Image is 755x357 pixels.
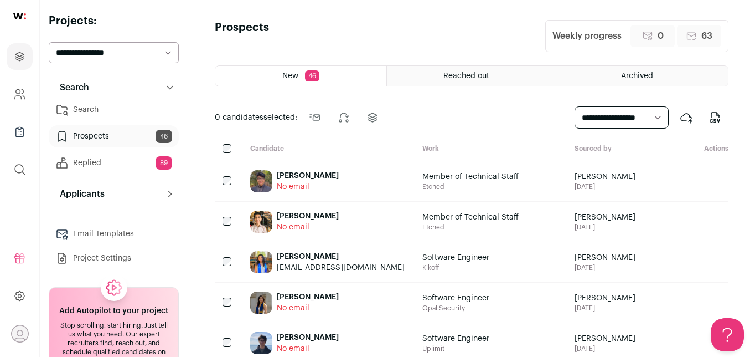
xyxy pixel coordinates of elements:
[305,70,319,81] span: 46
[422,293,489,304] span: Software Engineer
[621,72,653,80] span: Archived
[277,222,339,233] div: No email
[250,251,272,273] img: cb942f4d5e3919e6be0c918562301026d670e7b993e697f524fd6bf60618a8fe
[7,81,33,108] a: Company and ATS Settings
[49,152,179,174] a: Replied89
[566,144,644,155] div: Sourced by
[658,29,664,43] span: 0
[277,211,339,222] div: [PERSON_NAME]
[49,247,179,269] a: Project Settings
[241,144,413,155] div: Candidate
[422,182,519,191] span: Etched
[422,252,489,263] span: Software Engineer
[422,333,489,344] span: Software Engineer
[277,292,339,303] div: [PERSON_NAME]
[277,332,339,343] div: [PERSON_NAME]
[215,114,263,121] span: 0 candidates
[422,212,519,223] span: Member of Technical Staff
[215,112,297,123] span: selected:
[277,262,405,273] div: [EMAIL_ADDRESS][DOMAIN_NAME]
[277,251,405,262] div: [PERSON_NAME]
[575,212,635,223] span: [PERSON_NAME]
[701,29,712,43] span: 63
[557,66,728,86] a: Archived
[277,303,339,314] div: No email
[422,263,489,272] span: Kikoff
[575,304,635,313] span: [DATE]
[644,144,728,155] div: Actions
[59,305,168,317] h2: Add Autopilot to your project
[49,99,179,121] a: Search
[673,104,700,131] button: Export to ATS
[413,144,566,155] div: Work
[49,125,179,147] a: Prospects46
[7,119,33,145] a: Company Lists
[156,130,172,143] span: 46
[575,333,635,344] span: [PERSON_NAME]
[575,293,635,304] span: [PERSON_NAME]
[575,252,635,263] span: [PERSON_NAME]
[250,211,272,233] img: 0a5ad8aa94e3a918c182c06a83983b399498d95a23507a9119a0e3489f38c455
[443,72,489,80] span: Reached out
[49,183,179,205] button: Applicants
[277,170,339,181] div: [PERSON_NAME]
[53,187,105,201] p: Applicants
[49,76,179,99] button: Search
[282,72,298,80] span: New
[49,223,179,245] a: Email Templates
[422,223,519,232] span: Etched
[277,181,339,192] div: No email
[711,318,744,351] iframe: Help Scout Beacon - Open
[7,43,33,70] a: Projects
[49,13,179,29] h2: Projects:
[702,104,728,131] button: Export to CSV
[250,292,272,314] img: 0af4c70ac66e0ceea3630cc00241ff2b02b1dd75dc556c2a41bc8d99d947a1c6.jpg
[422,344,489,353] span: Uplimit
[575,171,635,182] span: [PERSON_NAME]
[156,156,172,170] span: 89
[250,332,272,354] img: ea92320c0c3a58eb0cbb7074d0a0ed1beca86e2154bbd95480d2a40f320f9cd3
[387,66,557,86] a: Reached out
[250,170,272,192] img: 7b7de746bf84a5dad795890e40b51e3341eab0ada83927f5fa1e4d9c09bd5bfd
[575,344,635,353] span: [DATE]
[422,304,489,313] span: Opal Security
[11,325,29,343] button: Open dropdown
[277,343,339,354] div: No email
[53,81,89,94] p: Search
[13,13,26,19] img: wellfound-shorthand-0d5821cbd27db2630d0214b213865d53afaa358527fdda9d0ea32b1df1b89c2c.svg
[215,20,269,52] h1: Prospects
[575,223,635,232] span: [DATE]
[552,29,622,43] div: Weekly progress
[575,182,635,191] span: [DATE]
[422,171,519,182] span: Member of Technical Staff
[575,263,635,272] span: [DATE]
